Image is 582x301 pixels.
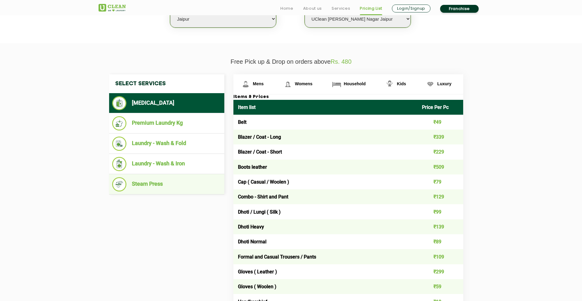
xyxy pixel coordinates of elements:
span: Kids [397,81,406,86]
td: ₹99 [417,204,463,219]
td: ₹49 [417,115,463,130]
td: ₹139 [417,219,463,234]
td: ₹129 [417,189,463,204]
img: Laundry - Wash & Iron [112,157,126,171]
p: Free Pick up & Drop on orders above [99,58,483,65]
td: Cap ( Casual / Woolen ) [233,174,417,189]
span: Mens [253,81,264,86]
a: Login/Signup [392,5,430,12]
img: UClean Laundry and Dry Cleaning [99,4,126,12]
td: Boots leather [233,160,417,174]
td: ₹229 [417,144,463,159]
span: Luxury [437,81,452,86]
td: Combo - Shirt and Pant [233,189,417,204]
span: Womens [295,81,313,86]
img: Laundry - Wash & Fold [112,137,126,151]
a: Pricing List [360,5,382,12]
li: Laundry - Wash & Fold [112,137,221,151]
td: ₹59 [417,279,463,294]
img: Household [331,79,342,90]
td: ₹79 [417,174,463,189]
td: Gloves ( Leather ) [233,264,417,279]
img: Mens [240,79,251,90]
td: Belt [233,115,417,130]
span: Household [344,81,366,86]
td: Formal and Casual Trousers / Pants [233,249,417,264]
li: Steam Press [112,177,221,191]
h3: Items & Prices [233,94,463,100]
a: Home [280,5,293,12]
img: Luxury [425,79,436,90]
td: ₹509 [417,160,463,174]
img: Dry Cleaning [112,96,126,110]
td: ₹339 [417,130,463,144]
td: Blazer / Coat - Long [233,130,417,144]
img: Premium Laundry Kg [112,116,126,130]
td: Dhoti / Lungi ( Silk ) [233,204,417,219]
td: ₹299 [417,264,463,279]
a: Franchise [440,5,479,13]
img: Steam Press [112,177,126,191]
a: Services [332,5,350,12]
h4: Select Services [109,74,224,93]
img: Womens [283,79,293,90]
td: Blazer / Coat - Short [233,144,417,159]
th: Price Per Pc [417,100,463,115]
td: Dhoti Normal [233,234,417,249]
td: Gloves ( Woolen ) [233,279,417,294]
img: Kids [384,79,395,90]
td: ₹109 [417,249,463,264]
td: ₹89 [417,234,463,249]
li: [MEDICAL_DATA] [112,96,221,110]
th: Item list [233,100,417,115]
td: Dhoti Heavy [233,219,417,234]
a: About us [303,5,322,12]
span: Rs. 480 [331,58,352,65]
li: Laundry - Wash & Iron [112,157,221,171]
li: Premium Laundry Kg [112,116,221,130]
